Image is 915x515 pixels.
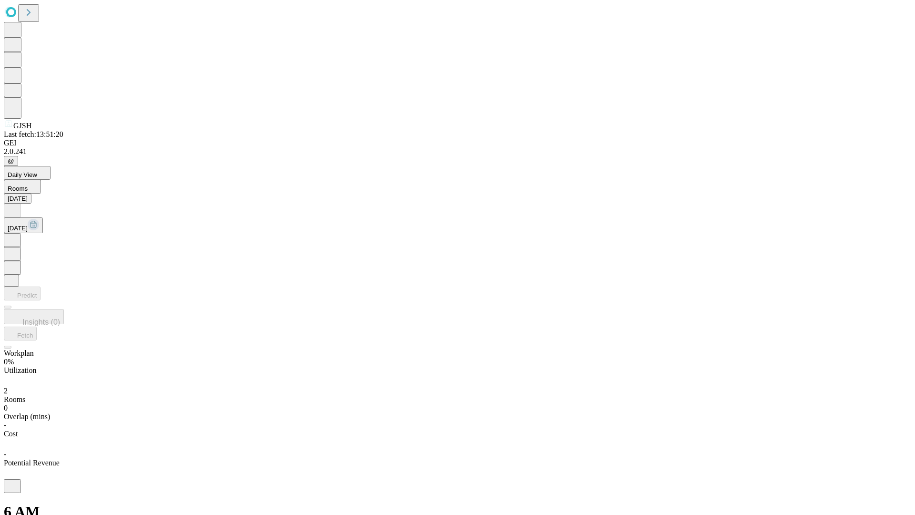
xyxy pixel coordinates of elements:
span: Insights (0) [22,318,60,326]
button: Insights (0) [4,309,64,324]
button: Fetch [4,327,37,340]
span: Overlap (mins) [4,412,50,421]
span: - [4,450,6,458]
span: Cost [4,430,18,438]
button: @ [4,156,18,166]
button: Rooms [4,180,41,194]
span: GJSH [13,122,31,130]
span: [DATE] [8,225,28,232]
span: 2 [4,387,8,395]
div: 2.0.241 [4,147,911,156]
span: @ [8,157,14,165]
span: - [4,421,6,429]
div: GEI [4,139,911,147]
span: Potential Revenue [4,459,60,467]
span: Workplan [4,349,34,357]
span: Rooms [4,395,25,403]
span: Daily View [8,171,37,178]
span: 0% [4,358,14,366]
button: [DATE] [4,194,31,204]
span: Utilization [4,366,36,374]
button: [DATE] [4,217,43,233]
button: Predict [4,287,41,300]
span: Rooms [8,185,28,192]
span: 0 [4,404,8,412]
span: Last fetch: 13:51:20 [4,130,63,138]
button: Daily View [4,166,51,180]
